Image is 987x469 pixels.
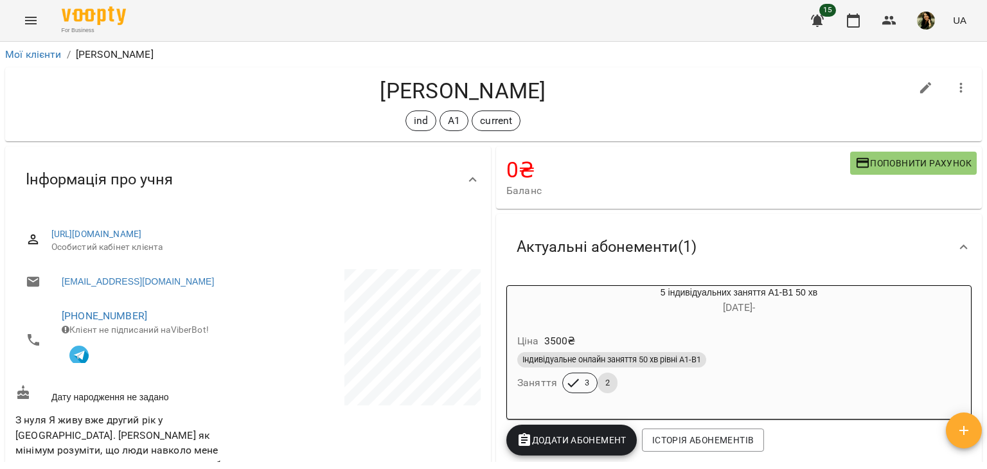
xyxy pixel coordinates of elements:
[405,111,436,131] div: ind
[642,429,764,452] button: Історія абонементів
[448,113,460,128] p: А1
[62,324,209,335] span: Клієнт не підписаний на ViberBot!
[506,425,637,456] button: Додати Абонемент
[507,286,971,409] button: 5 індивідуальних заняття А1-В1 50 хв[DATE]- Ціна3500₴Індивідуальне онлайн заняття 50 хв рівні А1-...
[855,155,972,171] span: Поповнити рахунок
[544,333,576,349] p: 3500 ₴
[62,6,126,25] img: Voopty Logo
[440,111,468,131] div: А1
[948,8,972,32] button: UA
[76,47,154,62] p: [PERSON_NAME]
[507,286,971,317] div: 5 індивідуальних заняття А1-В1 50 хв
[517,374,557,392] h6: Заняття
[953,13,966,27] span: UA
[472,111,520,131] div: current
[517,332,539,350] h6: Ціна
[15,78,911,104] h4: [PERSON_NAME]
[62,336,96,371] button: Клієнт підписаний на VooptyBot
[517,354,706,366] span: Індивідуальне онлайн заняття 50 хв рівні А1-В1
[723,301,755,314] span: [DATE] -
[5,48,62,60] a: Мої клієнти
[51,241,470,254] span: Особистий кабінет клієнта
[506,157,850,183] h4: 0 ₴
[414,113,428,128] p: ind
[5,146,491,213] div: Інформація про учня
[652,432,754,448] span: Історія абонементів
[517,237,697,257] span: Актуальні абонементи ( 1 )
[517,432,627,448] span: Додати Абонемент
[506,183,850,199] span: Баланс
[62,26,126,35] span: For Business
[69,346,89,365] img: Telegram
[13,382,248,406] div: Дату народження не задано
[51,229,142,239] a: [URL][DOMAIN_NAME]
[67,47,71,62] li: /
[917,12,935,30] img: 5ccaf96a72ceb4fb7565109469418b56.jpg
[850,152,977,175] button: Поповнити рахунок
[577,377,597,389] span: 3
[598,377,618,389] span: 2
[5,47,982,62] nav: breadcrumb
[480,113,512,128] p: current
[26,170,173,190] span: Інформація про учня
[62,275,214,288] a: [EMAIL_ADDRESS][DOMAIN_NAME]
[819,4,836,17] span: 15
[62,310,147,322] a: [PHONE_NUMBER]
[496,214,982,280] div: Актуальні абонементи(1)
[15,5,46,36] button: Menu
